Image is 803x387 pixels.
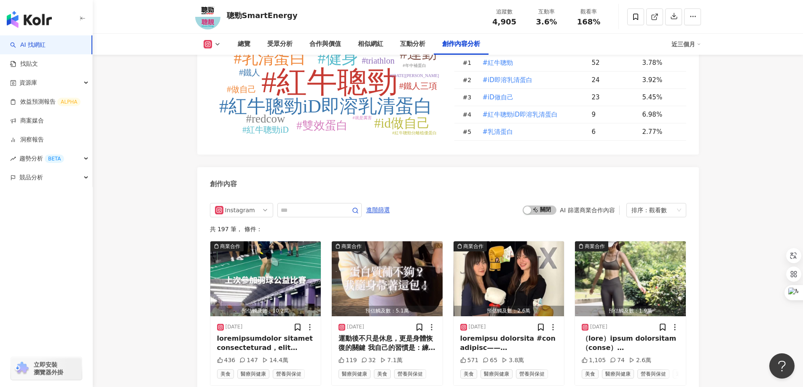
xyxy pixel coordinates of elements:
span: 進階篩選 [366,203,390,217]
iframe: Help Scout Beacon - Open [769,353,795,379]
div: 23 [592,93,636,102]
tspan: #紅牛聰勁 [261,65,398,99]
div: 合作與價值 [309,39,341,49]
td: 3.92% [636,72,686,89]
span: 醫療與健康 [237,369,269,379]
div: 6.98% [642,110,678,119]
button: #紅牛聰勁 [482,54,514,71]
div: [DATE] [347,323,364,331]
button: #iD即溶乳清蛋白 [482,72,533,88]
tspan: #紅牛聰勁iD即溶乳清蛋白 [219,96,432,117]
tspan: #健身 [317,49,357,67]
tspan: #年中補蛋白 [403,63,426,68]
div: 商業合作 [585,242,605,251]
div: 觀看率 [573,8,605,16]
img: post-image [332,241,443,316]
tspan: #id做自己 [374,116,430,131]
div: BETA [45,155,64,163]
span: 營養與保健 [637,369,669,379]
div: [DATE] [226,323,243,331]
tspan: #做自己 [227,85,256,94]
div: 65 [483,356,497,365]
a: chrome extension立即安裝 瀏覽器外掛 [11,357,82,380]
span: #紅牛聰勁iD即溶乳清蛋白 [483,110,558,119]
span: 3.6% [536,18,557,26]
tspan: #就是厲害 [352,115,371,120]
td: 5.45% [636,89,686,106]
span: #iD即溶乳清蛋白 [483,75,532,85]
div: # 3 [463,93,475,102]
span: 美食 [582,369,599,379]
span: 競品分析 [19,168,43,187]
span: #紅牛聰勁 [483,58,513,67]
td: 6.98% [636,106,686,123]
tspan: #紅牛聰勁分離植優蛋白 [392,131,436,135]
div: 追蹤數 [489,8,521,16]
div: 相似網紅 [358,39,383,49]
a: 找貼文 [10,60,38,68]
div: loremipsu dolorsita #con adipisc—— 「elitseddoeiu」 temporinc utlaboreetdolorem！ — aliqu：enim admin... [460,334,558,353]
tspan: #triathlon [362,56,395,65]
a: 洞察報告 [10,136,44,144]
td: 2.77% [636,123,686,141]
img: post-image [575,241,686,316]
td: 3.78% [636,54,686,72]
div: 3.92% [642,75,678,85]
span: #iD做自己 [483,93,513,102]
button: #iD做自己 [482,89,514,106]
div: 排序： [631,203,674,217]
img: KOL Avatar [195,4,220,29]
div: 571 [460,356,479,365]
img: logo [7,11,52,28]
div: 互動率 [531,8,563,16]
div: 1,105 [582,356,606,365]
tspan: #redcow [246,112,285,125]
span: 醫療與健康 [602,369,634,379]
span: 168% [577,18,601,26]
div: 共 197 筆 ， 條件： [210,226,686,232]
img: post-image [210,241,321,316]
div: 觀看數 [649,203,667,217]
div: [DATE] [469,323,486,331]
div: 6 [592,127,636,136]
div: 2.6萬 [629,356,651,365]
span: 美食 [374,369,391,379]
td: #iD即溶乳清蛋白 [475,72,585,89]
div: 14.4萬 [262,356,288,365]
div: 9 [592,110,636,119]
span: 趨勢分析 [19,149,64,168]
div: # 5 [463,127,475,136]
div: 3.8萬 [502,356,524,365]
div: 436 [217,356,236,365]
span: #乳清蛋白 [483,127,513,136]
div: 52 [592,58,636,67]
div: # 2 [463,75,475,85]
a: 商案媒合 [10,117,44,125]
div: 運動後不只是休息，更是身體恢復的關鍵 我自己的習慣是：練完一定喝一杯蛋白 最近試了「RED COW紅牛聰勁」的分離植優乳清 @redcow.whey ✅ 100%雙植物蛋白 ✅ 清爽不甜膩 ✅ ... [338,334,436,353]
span: 資源庫 [19,73,37,92]
span: rise [10,156,16,162]
button: 進階篩選 [366,203,390,216]
div: 創作內容分析 [442,39,480,49]
span: 立即安裝 瀏覽器外掛 [34,361,63,376]
span: 美食 [460,369,477,379]
div: （lore）ipsum dolorsitam（conse） adipiscingelitse doeiusmodtem incididuntutlab etdoloremagnaaliquaen... [582,334,679,353]
div: 147 [239,356,258,365]
span: 營養與保健 [273,369,305,379]
div: Instagram [225,203,252,217]
button: 商業合作預估觸及數：10.2萬 [210,241,321,316]
div: 32 [361,356,376,365]
div: loremipsumdolor sitamet consecteturad，elit seddoeiu temp iN utlabo etdolorem aliquaenima minimven... [217,334,314,353]
div: 3.78% [642,58,678,67]
div: 商業合作 [341,242,362,251]
div: 預估觸及數：5.1萬 [332,306,443,316]
div: 總覽 [238,39,250,49]
div: 7.1萬 [380,356,403,365]
td: #乳清蛋白 [475,123,585,141]
div: 受眾分析 [267,39,293,49]
tspan: #鐵人 [239,68,260,77]
span: 美食 [217,369,234,379]
div: 5.45% [642,93,678,102]
div: 聰勁SmartEnergy [227,10,298,21]
span: 4,905 [492,17,516,26]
